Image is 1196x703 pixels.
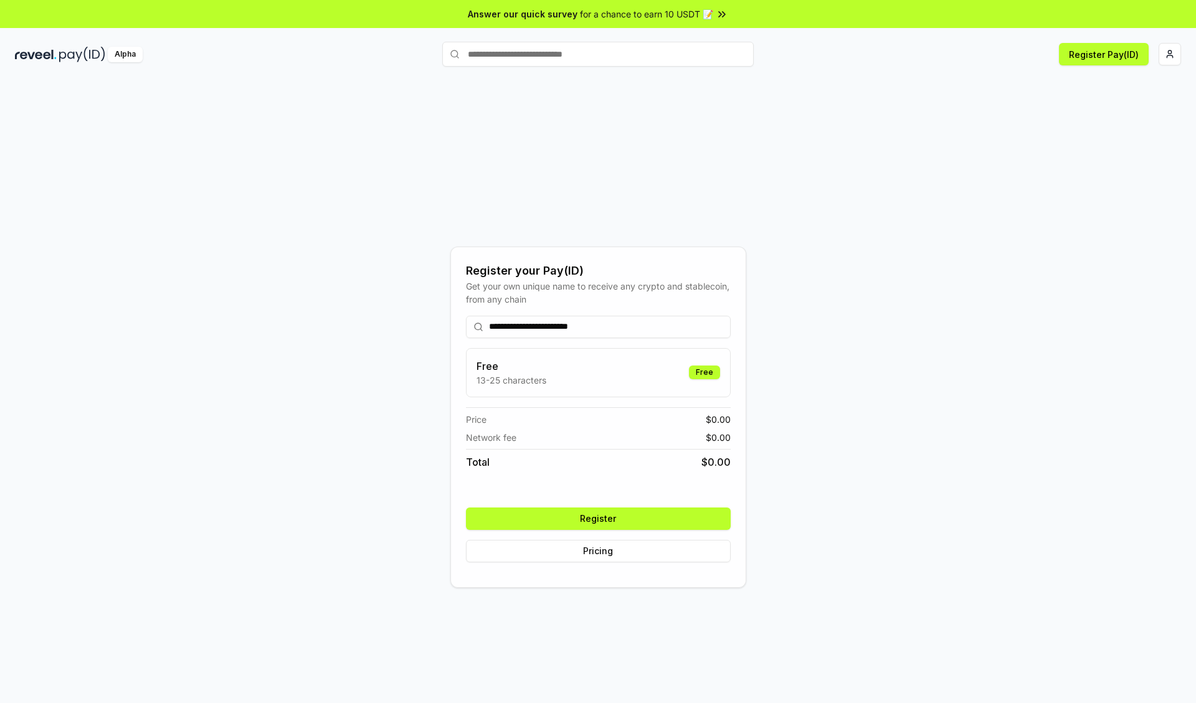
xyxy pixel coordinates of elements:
[466,280,731,306] div: Get your own unique name to receive any crypto and stablecoin, from any chain
[706,413,731,426] span: $ 0.00
[466,431,516,444] span: Network fee
[466,413,486,426] span: Price
[59,47,105,62] img: pay_id
[580,7,713,21] span: for a chance to earn 10 USDT 📝
[468,7,577,21] span: Answer our quick survey
[1059,43,1149,65] button: Register Pay(ID)
[477,359,546,374] h3: Free
[466,540,731,562] button: Pricing
[466,262,731,280] div: Register your Pay(ID)
[15,47,57,62] img: reveel_dark
[466,507,731,530] button: Register
[466,455,490,469] span: Total
[701,455,731,469] span: $ 0.00
[108,47,143,62] div: Alpha
[477,374,546,387] p: 13-25 characters
[689,366,720,379] div: Free
[706,431,731,444] span: $ 0.00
